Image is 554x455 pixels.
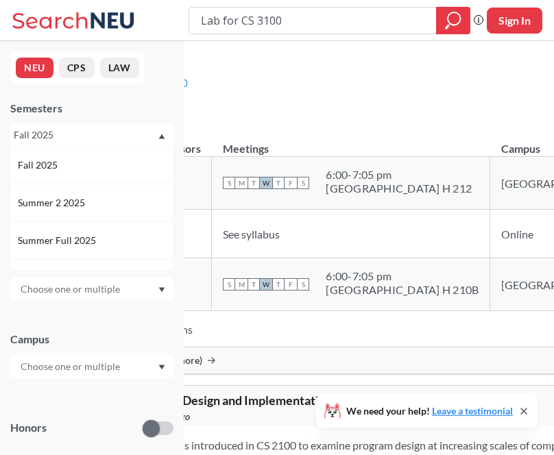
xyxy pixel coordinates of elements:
[272,177,285,189] span: T
[487,8,542,34] button: Sign In
[100,58,139,78] button: LAW
[10,101,173,116] div: Semesters
[14,358,129,375] input: Choose one or multiple
[16,58,53,78] button: NEU
[297,278,309,291] span: S
[86,393,341,408] span: CS 3100 : Program Design and Implementation 2
[18,195,88,210] span: Summer 2 2025
[223,227,280,241] span: See syllabus
[235,278,248,291] span: M
[158,134,165,139] svg: Dropdown arrow
[432,405,513,417] a: Leave a testimonial
[10,124,173,146] div: Fall 2025Dropdown arrowFall 2025Summer 2 2025Summer Full 2025Summer 1 2025Spring 2025Fall 2024Sum...
[285,278,297,291] span: F
[10,420,47,436] p: Honors
[235,177,248,189] span: M
[223,177,235,189] span: S
[212,127,490,157] th: Meetings
[436,7,470,34] div: magnifying glass
[346,406,513,416] span: We need your help!
[326,269,479,283] div: 6:00 - 7:05 pm
[223,278,235,291] span: S
[248,177,260,189] span: T
[200,9,426,32] input: Class, professor, course number, "phrase"
[297,177,309,189] span: S
[59,58,95,78] button: CPS
[260,177,272,189] span: W
[14,281,129,297] input: Choose one or multiple
[445,11,461,30] svg: magnifying glass
[10,332,173,347] div: Campus
[248,278,260,291] span: T
[326,283,479,297] div: [GEOGRAPHIC_DATA] H 210B
[326,168,472,182] div: 6:00 - 7:05 pm
[18,233,99,248] span: Summer Full 2025
[158,287,165,293] svg: Dropdown arrow
[272,278,285,291] span: T
[260,278,272,291] span: W
[285,177,297,189] span: F
[10,355,173,378] div: Dropdown arrow
[326,182,472,195] div: [GEOGRAPHIC_DATA] H 212
[10,278,173,301] div: Dropdown arrow
[18,158,60,173] span: Fall 2025
[14,127,157,143] div: Fall 2025
[158,365,165,370] svg: Dropdown arrow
